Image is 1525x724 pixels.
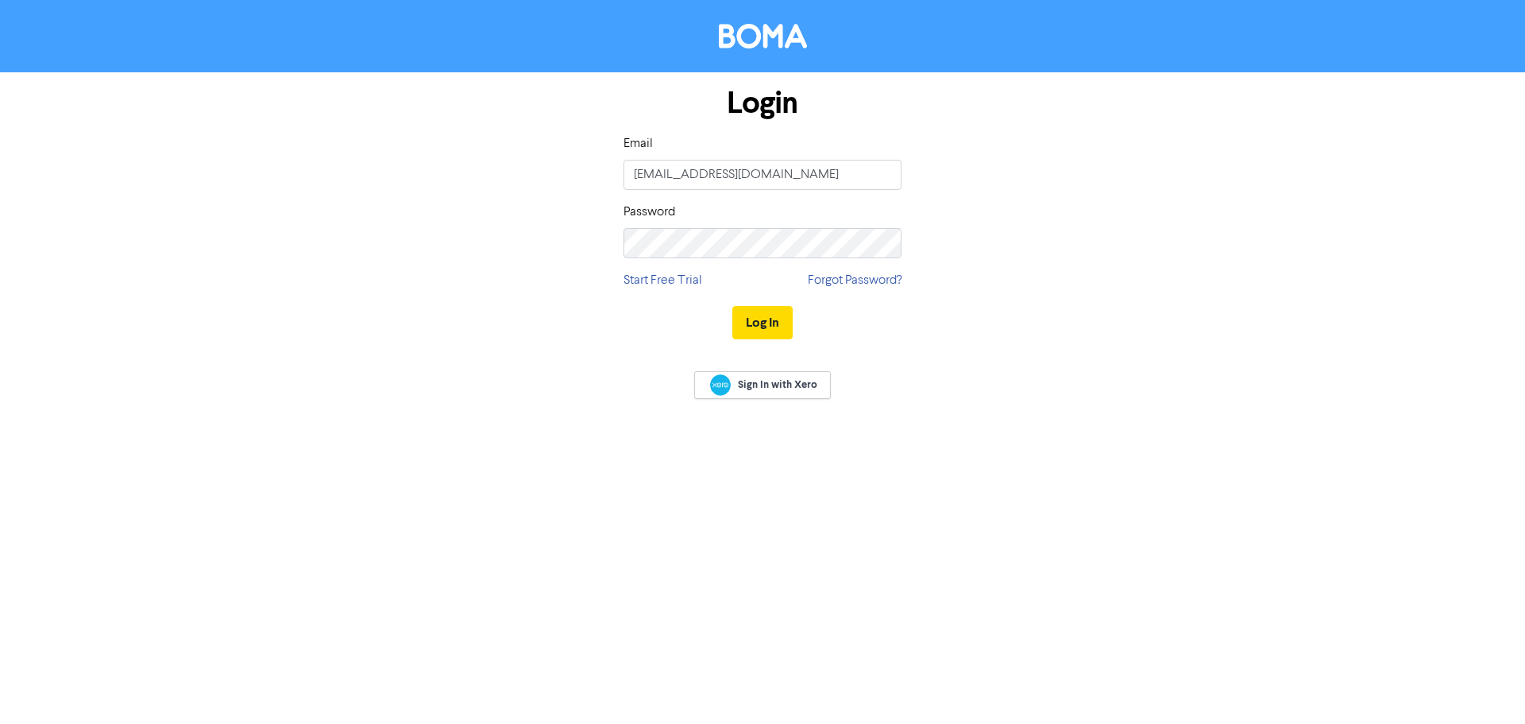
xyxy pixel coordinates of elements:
[694,371,831,399] a: Sign In with Xero
[732,306,793,339] button: Log In
[624,203,675,222] label: Password
[808,271,901,290] a: Forgot Password?
[719,24,807,48] img: BOMA Logo
[738,377,817,392] span: Sign In with Xero
[624,134,653,153] label: Email
[624,271,702,290] a: Start Free Trial
[624,85,901,122] h1: Login
[710,374,731,396] img: Xero logo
